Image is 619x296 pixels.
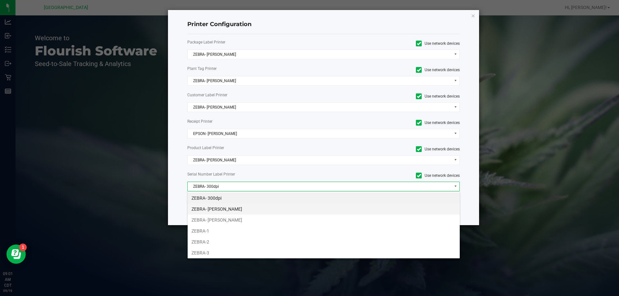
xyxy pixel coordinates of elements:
[187,20,460,29] h4: Printer Configuration
[329,173,460,178] label: Use network devices
[187,145,319,151] label: Product Label Printer
[188,193,460,204] li: ZEBRA- 300dpi
[329,146,460,152] label: Use network devices
[188,236,460,247] li: ZEBRA-2
[329,93,460,99] label: Use network devices
[188,103,452,112] span: ZEBRA- [PERSON_NAME]
[6,244,26,264] iframe: Resource center
[188,225,460,236] li: ZEBRA-1
[188,182,452,191] span: ZEBRA- 300dpi
[187,92,319,98] label: Customer Label Printer
[329,67,460,73] label: Use network devices
[188,129,452,138] span: EPSON- [PERSON_NAME]
[187,66,319,72] label: Plant Tag Printer
[188,215,460,225] li: ZEBRA- [PERSON_NAME]
[188,204,460,215] li: ZEBRA- [PERSON_NAME]
[188,50,452,59] span: ZEBRA- [PERSON_NAME]
[188,76,452,85] span: ZEBRA- [PERSON_NAME]
[329,41,460,46] label: Use network devices
[187,119,319,124] label: Receipt Printer
[329,120,460,126] label: Use network devices
[188,247,460,258] li: ZEBRA-3
[187,171,319,177] label: Serial Number Label Printer
[19,243,27,251] iframe: Resource center unread badge
[187,39,319,45] label: Package Label Printer
[188,156,452,165] span: ZEBRA- [PERSON_NAME]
